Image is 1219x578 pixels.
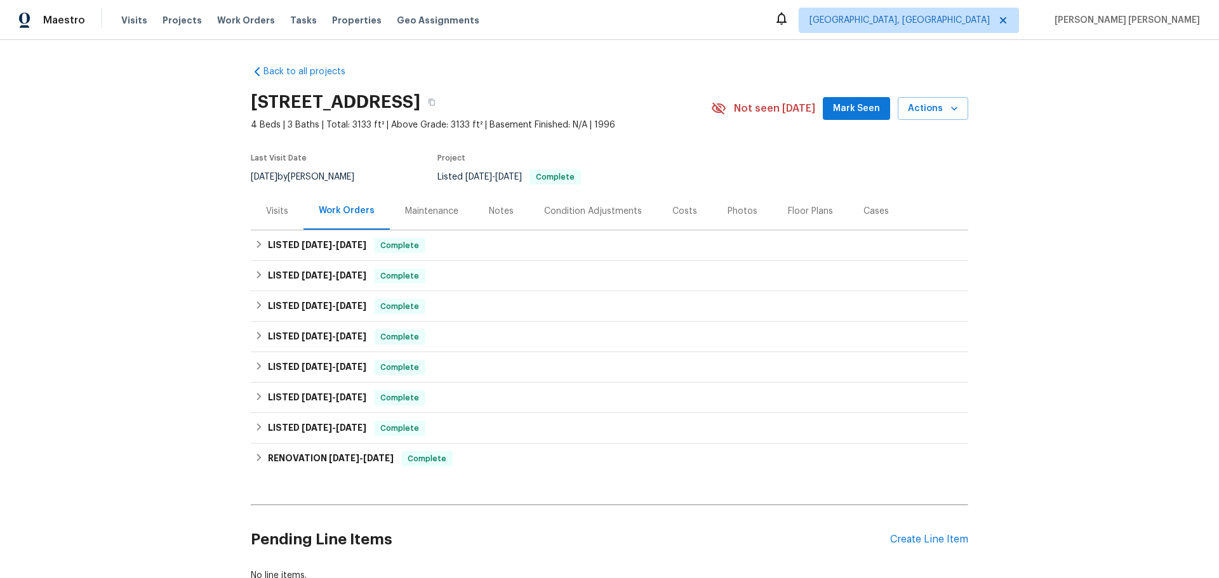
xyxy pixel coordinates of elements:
[302,332,366,341] span: -
[531,173,580,181] span: Complete
[672,205,697,218] div: Costs
[728,205,757,218] div: Photos
[809,14,990,27] span: [GEOGRAPHIC_DATA], [GEOGRAPHIC_DATA]
[251,413,968,443] div: LISTED [DATE]-[DATE]Complete
[890,534,968,546] div: Create Line Item
[163,14,202,27] span: Projects
[833,101,880,117] span: Mark Seen
[437,154,465,162] span: Project
[302,271,366,280] span: -
[268,421,366,436] h6: LISTED
[329,454,394,463] span: -
[217,14,275,27] span: Work Orders
[465,173,522,181] span: -
[363,454,394,463] span: [DATE]
[898,97,968,121] button: Actions
[375,331,424,343] span: Complete
[290,16,317,25] span: Tasks
[266,205,288,218] div: Visits
[1049,14,1200,27] span: [PERSON_NAME] [PERSON_NAME]
[251,154,307,162] span: Last Visit Date
[251,510,890,569] h2: Pending Line Items
[268,329,366,345] h6: LISTED
[302,240,366,249] span: -
[336,423,366,432] span: [DATE]
[268,238,366,253] h6: LISTED
[397,14,479,27] span: Geo Assignments
[268,451,394,466] h6: RENOVATION
[329,454,359,463] span: [DATE]
[863,205,889,218] div: Cases
[375,391,424,404] span: Complete
[251,169,370,185] div: by [PERSON_NAME]
[375,422,424,435] span: Complete
[375,239,424,252] span: Complete
[268,299,366,314] h6: LISTED
[302,271,332,280] span: [DATE]
[336,271,366,280] span: [DATE]
[375,270,424,282] span: Complete
[336,240,366,249] span: [DATE]
[336,362,366,371] span: [DATE]
[437,173,581,181] span: Listed
[375,361,424,374] span: Complete
[43,14,85,27] span: Maestro
[336,301,366,310] span: [DATE]
[302,393,366,402] span: -
[302,423,332,432] span: [DATE]
[302,362,366,371] span: -
[405,205,458,218] div: Maintenance
[403,452,451,465] span: Complete
[302,301,332,310] span: [DATE]
[251,96,420,108] h2: [STREET_ADDRESS]
[319,204,375,217] div: Work Orders
[251,383,968,413] div: LISTED [DATE]-[DATE]Complete
[268,360,366,375] h6: LISTED
[544,205,642,218] div: Condition Adjustments
[251,65,373,78] a: Back to all projects
[251,352,968,383] div: LISTED [DATE]-[DATE]Complete
[336,332,366,341] span: [DATE]
[465,173,492,181] span: [DATE]
[302,332,332,341] span: [DATE]
[251,291,968,322] div: LISTED [DATE]-[DATE]Complete
[302,240,332,249] span: [DATE]
[251,322,968,352] div: LISTED [DATE]-[DATE]Complete
[336,393,366,402] span: [DATE]
[251,261,968,291] div: LISTED [DATE]-[DATE]Complete
[302,423,366,432] span: -
[489,205,514,218] div: Notes
[734,102,815,115] span: Not seen [DATE]
[251,119,711,131] span: 4 Beds | 3 Baths | Total: 3133 ft² | Above Grade: 3133 ft² | Basement Finished: N/A | 1996
[268,268,366,284] h6: LISTED
[251,230,968,261] div: LISTED [DATE]-[DATE]Complete
[495,173,522,181] span: [DATE]
[302,362,332,371] span: [DATE]
[302,301,366,310] span: -
[268,390,366,405] h6: LISTED
[251,443,968,474] div: RENOVATION [DATE]-[DATE]Complete
[375,300,424,313] span: Complete
[251,173,277,181] span: [DATE]
[332,14,382,27] span: Properties
[420,91,443,114] button: Copy Address
[302,393,332,402] span: [DATE]
[823,97,890,121] button: Mark Seen
[788,205,833,218] div: Floor Plans
[121,14,147,27] span: Visits
[908,101,958,117] span: Actions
